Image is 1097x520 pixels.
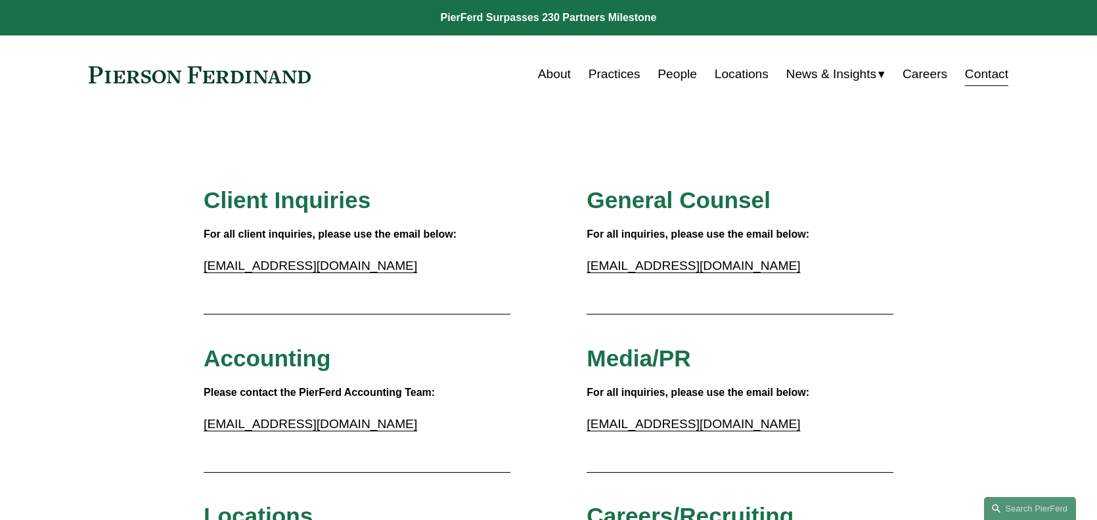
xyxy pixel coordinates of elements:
a: [EMAIL_ADDRESS][DOMAIN_NAME] [587,417,800,431]
span: News & Insights [786,63,877,86]
span: Accounting [204,345,331,371]
strong: Please contact the PierFerd Accounting Team: [204,387,435,398]
a: [EMAIL_ADDRESS][DOMAIN_NAME] [204,417,417,431]
a: Search this site [984,497,1076,520]
a: People [658,62,697,87]
a: Contact [965,62,1008,87]
a: [EMAIL_ADDRESS][DOMAIN_NAME] [587,259,800,272]
a: Practices [589,62,640,87]
span: General Counsel [587,187,771,213]
strong: For all inquiries, please use the email below: [587,387,809,398]
a: About [538,62,571,87]
strong: For all client inquiries, please use the email below: [204,228,457,240]
a: Careers [903,62,947,87]
a: folder dropdown [786,62,885,87]
a: [EMAIL_ADDRESS][DOMAIN_NAME] [204,259,417,272]
strong: For all inquiries, please use the email below: [587,228,809,240]
span: Media/PR [587,345,690,371]
a: Locations [715,62,769,87]
span: Client Inquiries [204,187,370,213]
